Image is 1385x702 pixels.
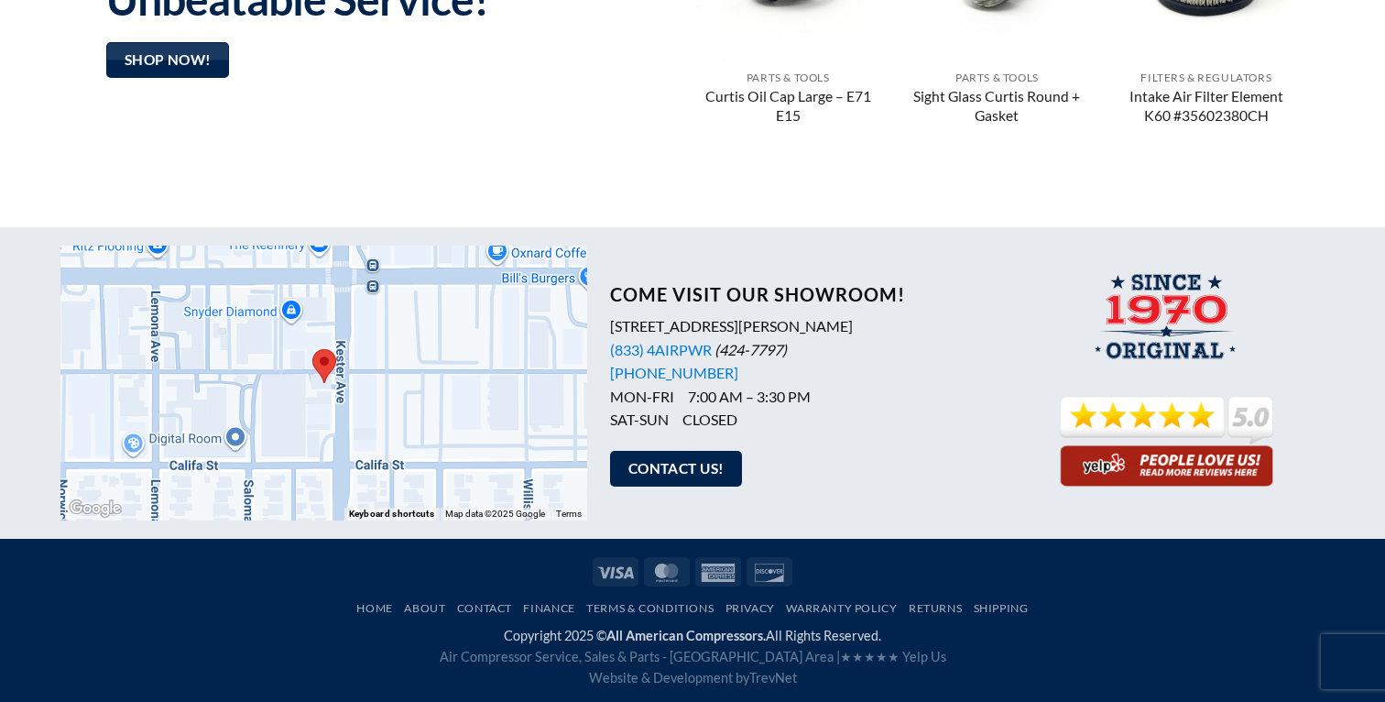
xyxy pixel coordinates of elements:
[911,87,1084,127] a: Sight Glass Curtis Round + Gasket
[1119,71,1292,84] p: Filters & Regulators
[714,341,787,358] i: (424-7797)
[440,649,946,686] span: Air Compressor Service, Sales & Parts - [GEOGRAPHIC_DATA] Area | Website & Development by
[610,364,738,381] a: [PHONE_NUMBER]
[445,509,545,519] span: Map data ©2025 Google
[702,87,875,127] a: Curtis Oil Cap Large – E71 E15
[610,314,1009,432] p: [STREET_ADDRESS][PERSON_NAME] MON-FRI 7:00 AM – 3:30 PM SAT-SUN CLOSED
[356,601,392,615] a: Home
[60,625,1325,688] div: Copyright 2025 © All Rights Reserved.
[610,341,712,358] a: (833) 4AIRPWR
[786,601,897,615] a: Warranty Policy
[556,509,582,519] a: Terms (opens in new tab)
[523,601,574,615] a: Finance
[610,451,742,487] a: Contact Us!
[610,283,1009,305] h3: Come Visit Our Showroom!
[911,71,1084,84] p: Parts & Tools
[65,497,125,521] a: Open this area in Google Maps (opens a new window)
[586,601,714,615] a: Terms & Conditions
[106,42,229,78] a: Shop Now!
[725,601,775,615] a: Privacy
[1119,87,1292,127] a: Intake Air Filter Element K60 #35602380CH
[974,601,1029,615] a: Shipping
[909,601,962,615] a: Returns
[749,670,797,686] a: TrevNet
[349,508,434,521] button: Keyboard shortcuts
[65,497,125,521] img: Google
[590,554,795,586] div: Payment icons
[840,649,946,664] a: ★★★★★ Yelp Us
[457,601,512,615] a: Contact
[404,601,445,615] a: About
[628,457,725,480] span: Contact Us!
[702,71,875,84] p: Parts & Tools
[1088,273,1245,371] img: The Original All American Compressors
[606,628,766,643] strong: All American Compressors.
